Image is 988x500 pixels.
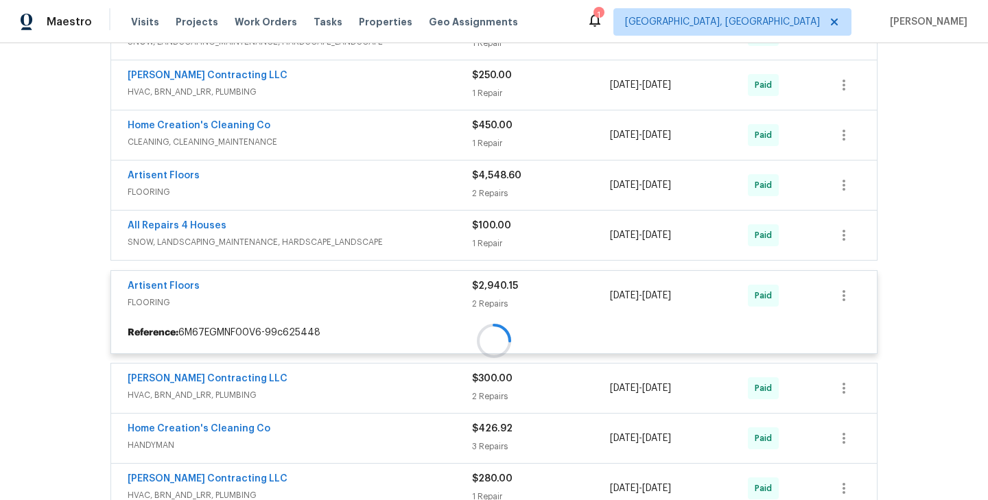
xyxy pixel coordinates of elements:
[176,15,218,29] span: Projects
[131,15,159,29] span: Visits
[429,15,518,29] span: Geo Assignments
[625,15,820,29] span: [GEOGRAPHIC_DATA], [GEOGRAPHIC_DATA]
[235,15,297,29] span: Work Orders
[47,15,92,29] span: Maestro
[884,15,967,29] span: [PERSON_NAME]
[593,8,603,22] div: 1
[314,17,342,27] span: Tasks
[359,15,412,29] span: Properties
